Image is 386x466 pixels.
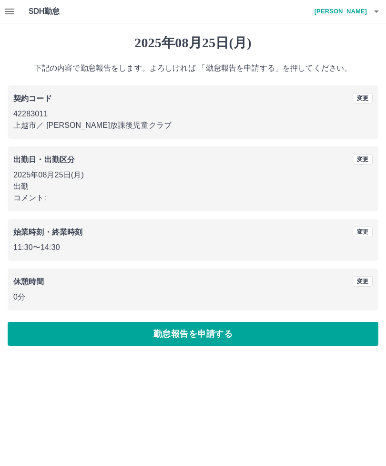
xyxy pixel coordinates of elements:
h1: 2025年08月25日(月) [8,35,378,51]
p: 出勤 [13,181,373,192]
button: 変更 [353,93,373,104]
b: 休憩時間 [13,278,44,286]
p: コメント: [13,192,373,204]
button: 変更 [353,227,373,237]
p: 上越市 ／ [PERSON_NAME]放課後児童クラブ [13,120,373,131]
button: 変更 [353,276,373,287]
p: 0分 [13,291,373,303]
b: 契約コード [13,94,52,103]
p: 11:30 〜 14:30 [13,242,373,253]
button: 変更 [353,154,373,165]
b: 始業時刻・終業時刻 [13,228,82,236]
p: 42283011 [13,108,373,120]
p: 下記の内容で勤怠報告をします。よろしければ 「勤怠報告を申請する」を押してください。 [8,62,378,74]
button: 勤怠報告を申請する [8,322,378,346]
p: 2025年08月25日(月) [13,169,373,181]
b: 出勤日・出勤区分 [13,155,75,164]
